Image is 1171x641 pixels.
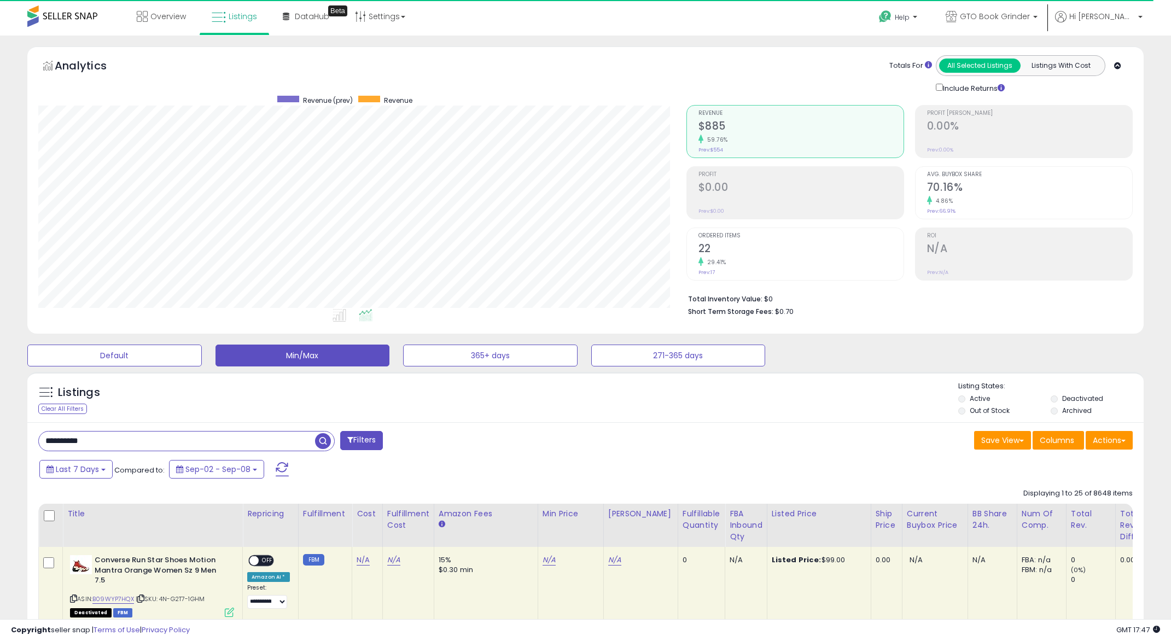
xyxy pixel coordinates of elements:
span: Overview [150,11,186,22]
h2: 22 [698,242,904,257]
span: Help [895,13,910,22]
span: Sep-02 - Sep-08 [185,464,250,475]
button: Sep-02 - Sep-08 [169,460,264,479]
h2: $0.00 [698,181,904,196]
h2: N/A [927,242,1132,257]
a: B09WYP7HQX [92,595,134,604]
h2: $885 [698,120,904,135]
span: | SKU: 4N-G2T7-1GHM [136,595,205,603]
small: FBM [303,554,324,566]
small: Prev: 66.91% [927,208,956,214]
button: 271-365 days [591,345,766,366]
div: 0 [1071,575,1115,585]
a: N/A [543,555,556,566]
div: Fulfillment Cost [387,508,429,531]
a: N/A [387,555,400,566]
div: seller snap | | [11,625,190,636]
small: 59.76% [703,136,728,144]
b: Listed Price: [772,555,822,565]
div: Displaying 1 to 25 of 8648 items [1023,488,1133,499]
div: Tooltip anchor [328,5,347,16]
h2: 70.16% [927,181,1132,196]
div: Include Returns [928,81,1018,94]
b: Converse Run Star Shoes Motion Mantra Orange Women Sz 9 Men 7.5 [95,555,228,588]
small: Prev: $0.00 [698,208,724,214]
small: Prev: $554 [698,147,723,153]
div: $99.00 [772,555,863,565]
h5: Listings [58,385,100,400]
div: N/A [972,555,1009,565]
span: N/A [910,555,923,565]
h2: 0.00% [927,120,1132,135]
div: FBA: n/a [1022,555,1058,565]
div: 15% [439,555,529,565]
span: Revenue (prev) [303,96,353,105]
div: Fulfillment [303,508,347,520]
small: Amazon Fees. [439,520,445,529]
div: FBM: n/a [1022,565,1058,575]
div: 0 [683,555,716,565]
span: DataHub [295,11,329,22]
button: Actions [1086,431,1133,450]
button: Save View [974,431,1031,450]
div: 0.00 [1120,555,1144,565]
span: OFF [259,556,276,566]
img: 31XlWxaI7zL._SL40_.jpg [70,555,92,574]
button: Columns [1033,431,1084,450]
button: Filters [340,431,383,450]
div: Min Price [543,508,599,520]
strong: Copyright [11,625,51,635]
div: BB Share 24h. [972,508,1012,531]
span: ROI [927,233,1132,239]
span: Compared to: [114,465,165,475]
div: Ship Price [876,508,898,531]
b: Total Inventory Value: [688,294,762,304]
small: 4.86% [932,197,953,205]
small: Prev: N/A [927,269,948,276]
span: $0.70 [775,306,794,317]
div: 0 [1071,555,1115,565]
span: GTO Book Grinder [960,11,1030,22]
small: Prev: 0.00% [927,147,953,153]
div: Cost [357,508,378,520]
a: N/A [357,555,370,566]
h5: Analytics [55,58,128,76]
div: Total Rev. [1071,508,1111,531]
div: Amazon AI * [247,572,290,582]
a: Help [870,2,928,36]
span: Last 7 Days [56,464,99,475]
div: N/A [730,555,759,565]
div: $0.30 min [439,565,529,575]
label: Active [970,394,990,403]
i: Get Help [878,10,892,24]
span: Ordered Items [698,233,904,239]
span: Profit [PERSON_NAME] [927,110,1132,116]
div: Total Rev. Diff. [1120,508,1148,543]
button: All Selected Listings [939,59,1021,73]
span: All listings that are unavailable for purchase on Amazon for any reason other than out-of-stock [70,608,112,617]
small: 29.41% [703,258,726,266]
span: Hi [PERSON_NAME] [1069,11,1135,22]
div: Current Buybox Price [907,508,963,531]
div: Totals For [889,61,932,71]
div: Title [67,508,238,520]
button: Min/Max [215,345,390,366]
label: Deactivated [1062,394,1103,403]
div: Amazon Fees [439,508,533,520]
div: Repricing [247,508,294,520]
a: N/A [608,555,621,566]
span: Columns [1040,435,1074,446]
div: ASIN: [70,555,234,616]
span: Listings [229,11,257,22]
a: Terms of Use [94,625,140,635]
div: FBA inbound Qty [730,508,762,543]
button: Default [27,345,202,366]
span: FBM [113,608,133,617]
label: Archived [1062,406,1092,415]
div: Num of Comp. [1022,508,1062,531]
div: Clear All Filters [38,404,87,414]
a: Privacy Policy [142,625,190,635]
div: Fulfillable Quantity [683,508,720,531]
span: Avg. Buybox Share [927,172,1132,178]
p: Listing States: [958,381,1144,392]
